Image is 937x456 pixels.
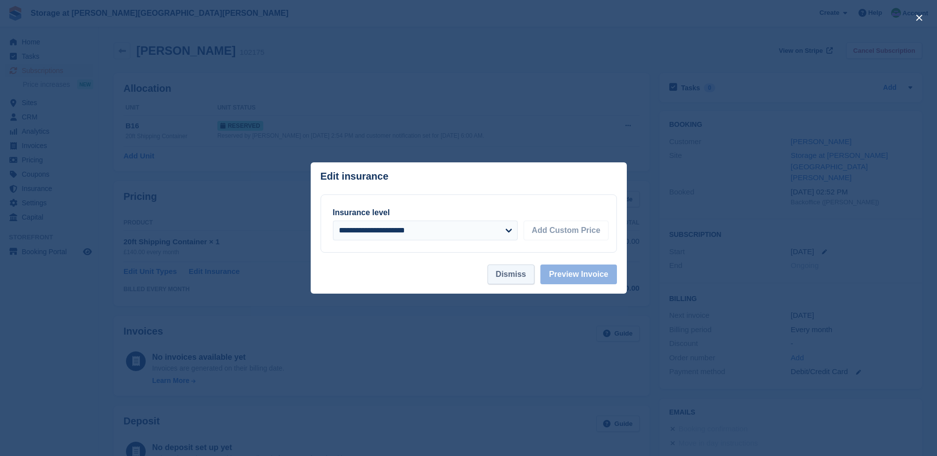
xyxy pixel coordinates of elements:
label: Insurance level [333,208,390,217]
p: Edit insurance [321,171,389,182]
button: Preview Invoice [540,265,616,284]
button: Dismiss [488,265,534,284]
button: Add Custom Price [524,221,609,240]
button: close [911,10,927,26]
